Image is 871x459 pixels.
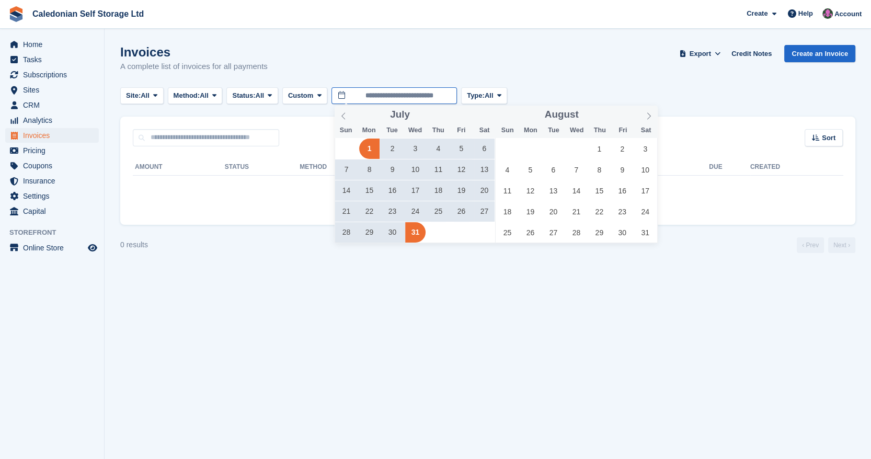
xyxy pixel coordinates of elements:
[497,222,518,243] span: August 25, 2024
[168,87,223,105] button: Method: All
[798,8,813,19] span: Help
[23,37,86,52] span: Home
[828,237,855,253] a: Next
[612,201,633,222] span: August 23, 2024
[300,159,384,176] th: Method
[545,110,579,120] span: August
[23,174,86,188] span: Insurance
[834,9,862,19] span: Account
[405,180,426,201] span: July 17, 2024
[120,45,268,59] h1: Invoices
[282,87,327,105] button: Custom
[474,180,495,201] span: July 20, 2024
[405,222,426,243] span: July 31, 2024
[5,98,99,112] a: menu
[497,159,518,180] span: August 4, 2024
[200,90,209,101] span: All
[382,222,403,243] span: July 30, 2024
[23,204,86,219] span: Capital
[747,8,767,19] span: Create
[520,180,541,201] span: August 12, 2024
[428,159,449,180] span: July 11, 2024
[635,159,656,180] span: August 10, 2024
[23,113,86,128] span: Analytics
[565,127,588,134] span: Wed
[634,127,657,134] span: Sat
[589,159,610,180] span: August 8, 2024
[566,180,587,201] span: August 14, 2024
[612,222,633,243] span: August 30, 2024
[288,90,313,101] span: Custom
[543,201,564,222] span: August 20, 2024
[5,83,99,97] a: menu
[23,240,86,255] span: Online Store
[589,222,610,243] span: August 29, 2024
[23,158,86,173] span: Coupons
[23,98,86,112] span: CRM
[543,222,564,243] span: August 27, 2024
[427,127,450,134] span: Thu
[359,222,380,243] span: July 29, 2024
[358,127,381,134] span: Mon
[405,159,426,180] span: July 10, 2024
[5,174,99,188] a: menu
[797,237,824,253] a: Previous
[566,159,587,180] span: August 7, 2024
[543,159,564,180] span: August 6, 2024
[23,52,86,67] span: Tasks
[226,87,278,105] button: Status: All
[474,201,495,222] span: July 27, 2024
[485,90,494,101] span: All
[382,201,403,222] span: July 23, 2024
[467,90,485,101] span: Type:
[28,5,148,22] a: Caledonian Self Storage Ltd
[709,159,750,176] th: Due
[382,159,403,180] span: July 9, 2024
[727,45,776,62] a: Credit Notes
[23,67,86,82] span: Subscriptions
[566,222,587,243] span: August 28, 2024
[23,189,86,203] span: Settings
[611,127,634,134] span: Fri
[120,87,164,105] button: Site: All
[5,143,99,158] a: menu
[461,87,507,105] button: Type: All
[589,201,610,222] span: August 22, 2024
[474,139,495,159] span: July 6, 2024
[588,127,611,134] span: Thu
[126,90,141,101] span: Site:
[382,180,403,201] span: July 16, 2024
[750,159,843,176] th: Created
[473,127,496,134] span: Sat
[23,143,86,158] span: Pricing
[5,189,99,203] a: menu
[520,222,541,243] span: August 26, 2024
[566,201,587,222] span: August 21, 2024
[635,180,656,201] span: August 17, 2024
[451,180,472,201] span: July 19, 2024
[359,139,380,159] span: July 1, 2024
[5,240,99,255] a: menu
[543,180,564,201] span: August 13, 2024
[579,109,612,120] input: Year
[428,201,449,222] span: July 25, 2024
[497,180,518,201] span: August 11, 2024
[635,201,656,222] span: August 24, 2024
[86,242,99,254] a: Preview store
[232,90,255,101] span: Status:
[120,61,268,73] p: A complete list of invoices for all payments
[520,201,541,222] span: August 19, 2024
[5,113,99,128] a: menu
[450,127,473,134] span: Fri
[336,180,357,201] span: July 14, 2024
[390,110,410,120] span: July
[382,139,403,159] span: July 2, 2024
[496,127,519,134] span: Sun
[784,45,855,62] a: Create an Invoice
[451,201,472,222] span: July 26, 2024
[335,127,358,134] span: Sun
[5,67,99,82] a: menu
[612,139,633,159] span: August 2, 2024
[9,227,104,238] span: Storefront
[822,133,835,143] span: Sort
